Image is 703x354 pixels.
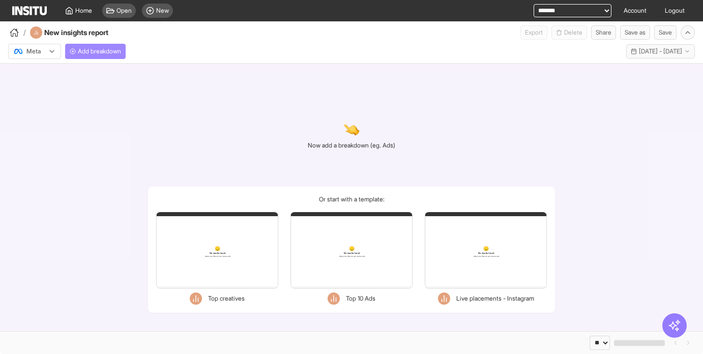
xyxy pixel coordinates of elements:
span: Exporting requires data to be present. [520,25,547,40]
span: [DATE] - [DATE] [639,47,682,55]
div: Top creatives [208,294,245,303]
button: / [8,26,26,39]
span: / [23,27,26,38]
div: Live placements - Instagram [456,294,534,303]
div: Top 10 Ads [346,294,375,303]
button: Share [591,25,616,40]
span: Home [75,7,92,15]
span: Add breakdown [78,47,121,55]
span: Open [116,7,132,15]
h2: Or start with a template: [319,195,385,204]
span: You cannot delete a preset report. [551,25,587,40]
img: Logo [12,6,47,15]
h2: Now add a breakdown (eg. Ads) [308,141,395,150]
div: New insights report [30,26,136,39]
h4: New insights report [44,27,136,38]
button: [DATE] - [DATE] [626,44,695,58]
img: 👆 [340,117,363,140]
button: Add breakdown [65,44,126,59]
button: Delete [551,25,587,40]
span: New [156,7,169,15]
button: Save as [620,25,650,40]
button: Export [520,25,547,40]
button: Save [654,25,677,40]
